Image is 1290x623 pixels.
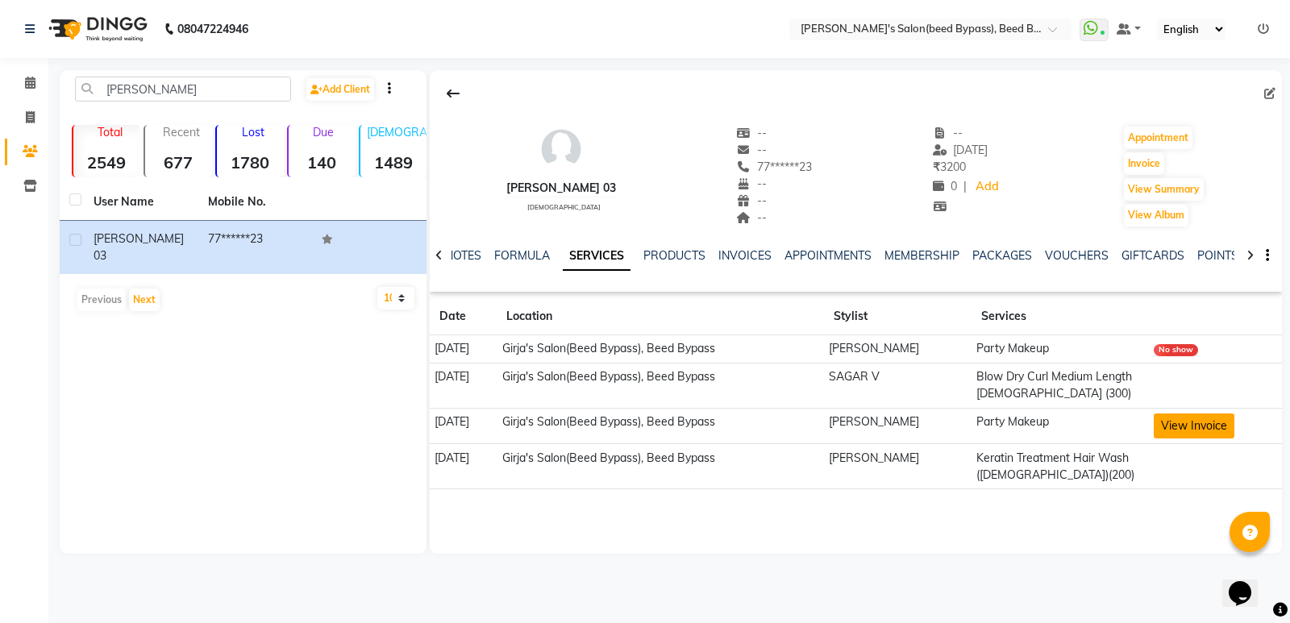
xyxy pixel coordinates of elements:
[718,248,772,263] a: INVOICES
[75,77,291,102] input: Search by Name/Mobile/Email/Code
[784,248,872,263] a: APPOINTMENTS
[973,176,1001,198] a: Add
[152,125,212,139] p: Recent
[933,160,940,174] span: ₹
[198,184,313,221] th: Mobile No.
[972,335,1149,363] td: Party Makeup
[972,298,1149,335] th: Services
[497,408,824,444] td: Girja's Salon(Beed Bypass), Beed Bypass
[223,125,284,139] p: Lost
[737,210,768,225] span: --
[884,248,959,263] a: MEMBERSHIP
[80,125,140,139] p: Total
[94,231,184,263] span: [PERSON_NAME] 03
[824,444,972,489] td: [PERSON_NAME]
[292,125,356,139] p: Due
[494,248,550,263] a: FORMULA
[1045,248,1109,263] a: VOUCHERS
[367,125,427,139] p: [DEMOGRAPHIC_DATA]
[177,6,248,52] b: 08047224946
[537,125,585,173] img: avatar
[737,143,768,157] span: --
[41,6,152,52] img: logo
[972,408,1149,444] td: Party Makeup
[737,126,768,140] span: --
[972,248,1032,263] a: PACKAGES
[497,335,824,363] td: Girja's Salon(Beed Bypass), Beed Bypass
[1124,127,1192,149] button: Appointment
[1124,204,1188,226] button: View Album
[824,335,972,363] td: [PERSON_NAME]
[824,363,972,408] td: SAGAR V
[824,408,972,444] td: [PERSON_NAME]
[1197,248,1238,263] a: POINTS
[497,444,824,489] td: Girja's Salon(Beed Bypass), Beed Bypass
[527,203,601,211] span: [DEMOGRAPHIC_DATA]
[963,178,967,195] span: |
[289,152,356,172] strong: 140
[306,78,374,101] a: Add Client
[1222,559,1274,607] iframe: chat widget
[824,298,972,335] th: Stylist
[217,152,284,172] strong: 1780
[933,179,957,193] span: 0
[933,160,966,174] span: 3200
[737,177,768,191] span: --
[445,248,481,263] a: NOTES
[430,444,497,489] td: [DATE]
[430,335,497,363] td: [DATE]
[430,363,497,408] td: [DATE]
[1154,344,1198,356] div: No show
[643,248,705,263] a: PRODUCTS
[84,184,198,221] th: User Name
[972,363,1149,408] td: Blow Dry Curl Medium Length [DEMOGRAPHIC_DATA] (300)
[73,152,140,172] strong: 2549
[506,180,616,197] div: [PERSON_NAME] 03
[1154,413,1234,438] button: View Invoice
[933,143,988,157] span: [DATE]
[436,78,470,109] div: Back to Client
[1124,178,1204,201] button: View Summary
[430,408,497,444] td: [DATE]
[1121,248,1184,263] a: GIFTCARDS
[497,363,824,408] td: Girja's Salon(Beed Bypass), Beed Bypass
[972,444,1149,489] td: Keratin Treatment Hair Wash ([DEMOGRAPHIC_DATA])(200)
[497,298,824,335] th: Location
[737,193,768,208] span: --
[933,126,963,140] span: --
[563,242,630,271] a: SERVICES
[129,289,160,311] button: Next
[360,152,427,172] strong: 1489
[145,152,212,172] strong: 677
[1124,152,1164,175] button: Invoice
[430,298,497,335] th: Date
